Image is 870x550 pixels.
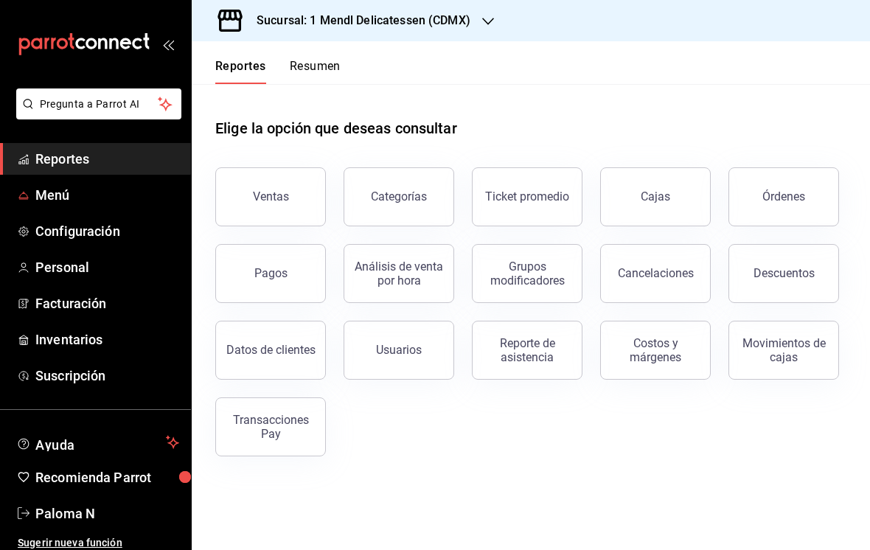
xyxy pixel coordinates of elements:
[215,244,326,303] button: Pagos
[610,336,701,364] div: Costos y márgenes
[35,293,179,313] span: Facturación
[35,504,179,523] span: Paloma N
[376,343,422,357] div: Usuarios
[253,189,289,203] div: Ventas
[10,107,181,122] a: Pregunta a Parrot AI
[162,38,174,50] button: open_drawer_menu
[728,167,839,226] button: Órdenes
[254,266,288,280] div: Pagos
[472,167,582,226] button: Ticket promedio
[35,330,179,349] span: Inventarios
[226,343,316,357] div: Datos de clientes
[40,97,159,112] span: Pregunta a Parrot AI
[600,321,711,380] button: Costos y márgenes
[641,188,671,206] div: Cajas
[245,12,470,29] h3: Sucursal: 1 Mendl Delicatessen (CDMX)
[35,434,160,451] span: Ayuda
[16,88,181,119] button: Pregunta a Parrot AI
[215,59,341,84] div: navigation tabs
[35,467,179,487] span: Recomienda Parrot
[738,336,829,364] div: Movimientos de cajas
[344,321,454,380] button: Usuarios
[600,167,711,226] a: Cajas
[618,266,694,280] div: Cancelaciones
[344,167,454,226] button: Categorías
[215,59,266,84] button: Reportes
[472,244,582,303] button: Grupos modificadores
[728,321,839,380] button: Movimientos de cajas
[472,321,582,380] button: Reporte de asistencia
[35,185,179,205] span: Menú
[728,244,839,303] button: Descuentos
[754,266,815,280] div: Descuentos
[344,244,454,303] button: Análisis de venta por hora
[481,336,573,364] div: Reporte de asistencia
[485,189,569,203] div: Ticket promedio
[35,149,179,169] span: Reportes
[371,189,427,203] div: Categorías
[35,221,179,241] span: Configuración
[290,59,341,84] button: Resumen
[600,244,711,303] button: Cancelaciones
[215,321,326,380] button: Datos de clientes
[215,167,326,226] button: Ventas
[215,117,457,139] h1: Elige la opción que deseas consultar
[481,260,573,288] div: Grupos modificadores
[225,413,316,441] div: Transacciones Pay
[762,189,805,203] div: Órdenes
[353,260,445,288] div: Análisis de venta por hora
[215,397,326,456] button: Transacciones Pay
[35,257,179,277] span: Personal
[35,366,179,386] span: Suscripción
